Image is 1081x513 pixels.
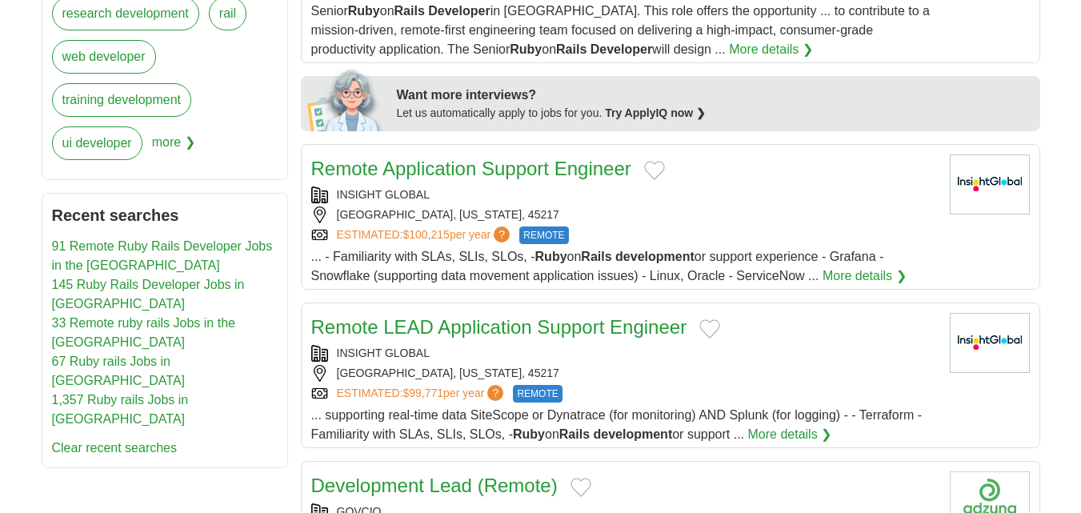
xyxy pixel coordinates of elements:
a: More details ❯ [747,425,831,444]
a: More details ❯ [823,267,907,286]
button: Add to favorite jobs [699,319,720,339]
strong: Rails [556,42,587,56]
img: Insight Global logo [950,313,1030,373]
a: ui developer [52,126,142,160]
a: training development [52,83,192,117]
a: Try ApplyIQ now ❯ [605,106,706,119]
a: ESTIMATED:$100,215per year? [337,226,514,244]
img: apply-iq-scientist.png [307,67,385,131]
button: Add to favorite jobs [571,478,591,497]
span: ... - Familiarity with SLAs, SLIs, SLOs, - on or support experience - Grafana - Snowflake (suppor... [311,250,884,283]
strong: Rails [394,4,425,18]
a: web developer [52,40,156,74]
a: Remote Application Support Engineer [311,158,631,179]
strong: Ruby [348,4,380,18]
a: INSIGHT GLOBAL [337,347,430,359]
a: More details ❯ [729,40,813,59]
span: $99,771 [402,387,443,399]
strong: Rails [581,250,611,263]
a: ESTIMATED:$99,771per year? [337,385,507,403]
button: Add to favorite jobs [644,161,665,180]
strong: Ruby [513,427,545,441]
span: ? [487,385,503,401]
h2: Recent searches [52,203,278,227]
span: $100,215 [402,228,449,241]
span: REMOTE [513,385,562,403]
strong: Rails [559,427,590,441]
a: 91 Remote Ruby Rails Developer Jobs in the [GEOGRAPHIC_DATA] [52,239,273,272]
div: Want more interviews? [397,86,1031,105]
strong: development [615,250,695,263]
span: ? [494,226,510,242]
div: [GEOGRAPHIC_DATA], [US_STATE], 45217 [311,365,937,382]
strong: Ruby [535,250,567,263]
div: [GEOGRAPHIC_DATA], [US_STATE], 45217 [311,206,937,223]
a: Clear recent searches [52,441,178,455]
a: Remote LEAD Application Support Engineer [311,316,687,338]
a: 67 Ruby rails Jobs in [GEOGRAPHIC_DATA] [52,355,186,387]
a: Development Lead (Remote) [311,475,558,496]
span: REMOTE [519,226,568,244]
a: 1,357 Ruby rails Jobs in [GEOGRAPHIC_DATA] [52,393,189,426]
strong: Developer [428,4,490,18]
div: Let us automatically apply to jobs for you. [397,105,1031,122]
a: 145 Ruby Rails Developer Jobs in [GEOGRAPHIC_DATA] [52,278,245,311]
span: more ❯ [152,126,195,170]
strong: development [594,427,673,441]
span: ... supporting real-time data SiteScope or Dynatrace (for monitoring) AND Splunk (for logging) - ... [311,408,923,441]
a: INSIGHT GLOBAL [337,188,430,201]
strong: Developer [591,42,652,56]
img: Insight Global logo [950,154,1030,214]
a: 33 Remote ruby rails Jobs in the [GEOGRAPHIC_DATA] [52,316,235,349]
strong: Ruby [510,42,542,56]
